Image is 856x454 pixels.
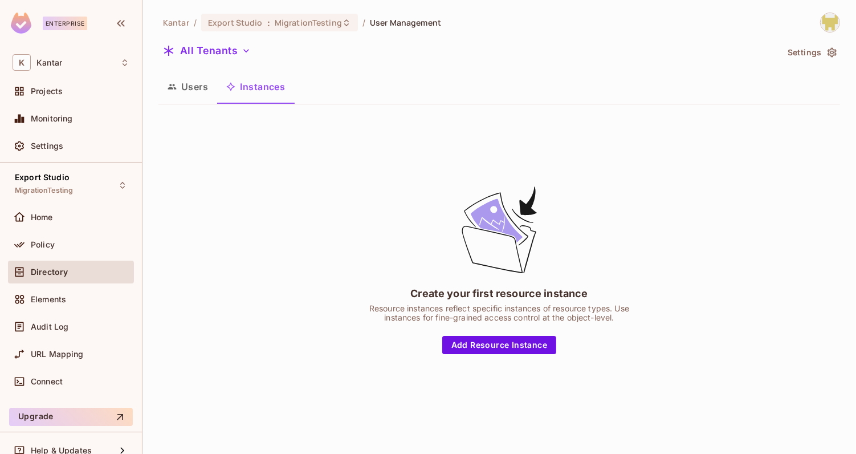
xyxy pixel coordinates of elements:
span: Elements [31,295,66,304]
span: Workspace: Kantar [36,58,62,67]
span: : [267,18,271,27]
span: Monitoring [31,114,73,123]
span: Audit Log [31,322,68,331]
img: SReyMgAAAABJRU5ErkJggg== [11,13,31,34]
button: Upgrade [9,408,133,426]
span: Home [31,213,53,222]
div: Resource instances reflect specific instances of resource types. Use instances for fine-grained a... [357,304,642,322]
span: User Management [370,17,441,28]
span: Directory [31,267,68,277]
li: / [194,17,197,28]
li: / [362,17,365,28]
span: the active workspace [163,17,189,28]
span: Projects [31,87,63,96]
span: K [13,54,31,71]
button: Add Resource Instance [442,336,556,354]
span: URL Mapping [31,350,84,359]
span: Export Studio [15,173,70,182]
span: Connect [31,377,63,386]
button: Instances [217,72,294,101]
span: Settings [31,141,63,151]
button: Settings [783,43,840,62]
div: Enterprise [43,17,87,30]
span: Export Studio [208,17,263,28]
span: MigrationTesting [15,186,73,195]
div: Create your first resource instance [410,286,588,301]
img: Girishankar.VP@kantar.com [821,13,839,32]
span: Policy [31,240,55,249]
button: All Tenants [158,42,255,60]
span: MigrationTesting [275,17,342,28]
button: Users [158,72,217,101]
